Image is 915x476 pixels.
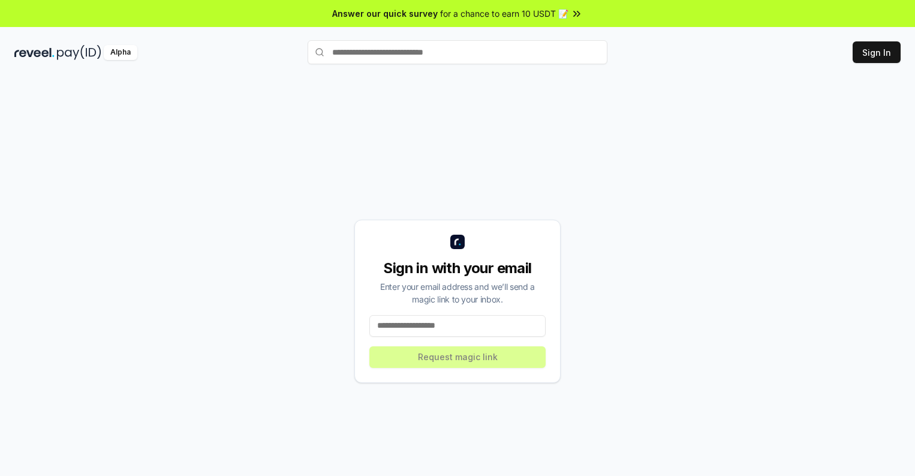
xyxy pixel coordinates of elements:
[104,45,137,60] div: Alpha
[332,7,438,20] span: Answer our quick survey
[369,280,546,306] div: Enter your email address and we’ll send a magic link to your inbox.
[450,235,465,249] img: logo_small
[369,259,546,278] div: Sign in with your email
[14,45,55,60] img: reveel_dark
[57,45,101,60] img: pay_id
[853,41,901,63] button: Sign In
[440,7,568,20] span: for a chance to earn 10 USDT 📝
